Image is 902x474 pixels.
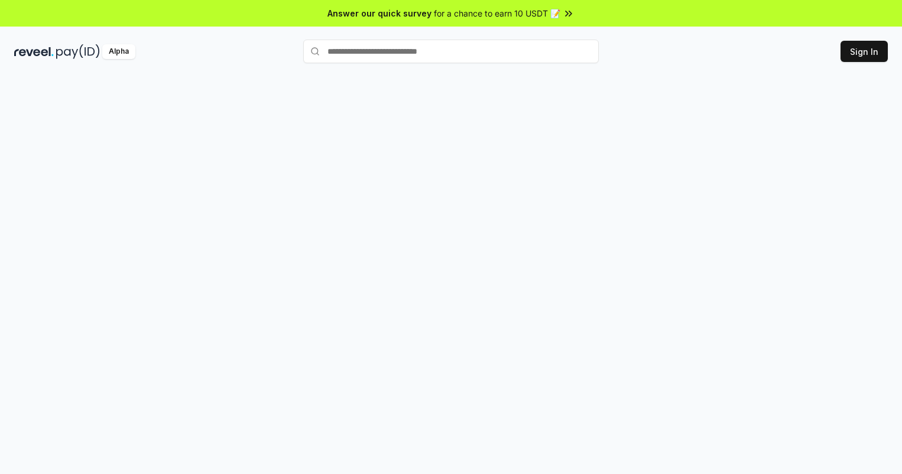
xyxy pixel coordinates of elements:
img: pay_id [56,44,100,59]
img: reveel_dark [14,44,54,59]
span: Answer our quick survey [327,7,431,19]
button: Sign In [841,41,888,62]
div: Alpha [102,44,135,59]
span: for a chance to earn 10 USDT 📝 [434,7,560,19]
